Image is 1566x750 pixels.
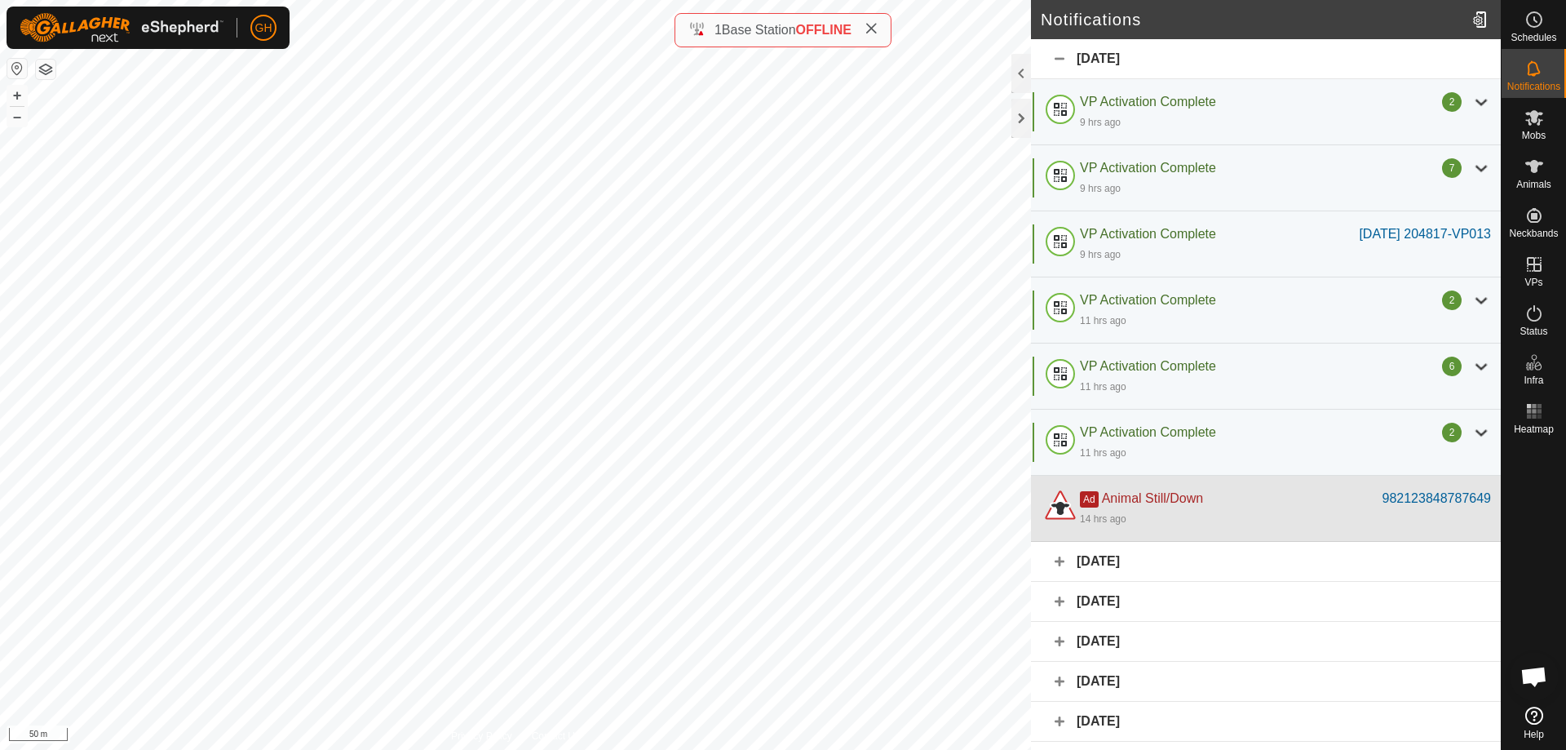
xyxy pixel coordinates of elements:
[1442,357,1462,376] div: 6
[1514,424,1554,434] span: Heatmap
[1080,161,1216,175] span: VP Activation Complete
[1080,95,1216,109] span: VP Activation Complete
[1080,491,1099,508] span: Ad
[1516,180,1551,189] span: Animals
[1080,247,1121,262] div: 9 hrs ago
[1502,700,1566,746] a: Help
[7,107,27,126] button: –
[1524,730,1544,739] span: Help
[1520,326,1547,336] span: Status
[1442,291,1462,310] div: 2
[1080,227,1216,241] span: VP Activation Complete
[1031,542,1501,582] div: [DATE]
[36,60,55,79] button: Map Layers
[532,729,580,743] a: Contact Us
[20,13,223,42] img: Gallagher Logo
[1031,662,1501,702] div: [DATE]
[1442,423,1462,442] div: 2
[1080,313,1126,328] div: 11 hrs ago
[1509,229,1558,238] span: Neckbands
[255,20,272,37] span: GH
[1507,82,1560,91] span: Notifications
[1522,131,1546,140] span: Mobs
[1442,158,1462,178] div: 7
[7,86,27,105] button: +
[1511,33,1556,42] span: Schedules
[1080,181,1121,196] div: 9 hrs ago
[1442,92,1462,112] div: 2
[451,729,512,743] a: Privacy Policy
[1524,375,1543,385] span: Infra
[1080,115,1121,130] div: 9 hrs ago
[1359,224,1491,244] div: [DATE] 204817-VP013
[1080,359,1216,373] span: VP Activation Complete
[7,59,27,78] button: Reset Map
[722,23,796,37] span: Base Station
[1080,446,1126,460] div: 11 hrs ago
[1080,379,1126,394] div: 11 hrs ago
[1031,582,1501,622] div: [DATE]
[1080,512,1126,526] div: 14 hrs ago
[1382,489,1491,508] div: 982123848787649
[1041,10,1466,29] h2: Notifications
[1031,39,1501,79] div: [DATE]
[796,23,852,37] span: OFFLINE
[1031,622,1501,662] div: [DATE]
[1080,293,1216,307] span: VP Activation Complete
[1031,702,1501,742] div: [DATE]
[714,23,722,37] span: 1
[1510,652,1559,701] div: Open chat
[1080,425,1216,439] span: VP Activation Complete
[1102,491,1203,505] span: Animal Still/Down
[1524,277,1542,287] span: VPs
